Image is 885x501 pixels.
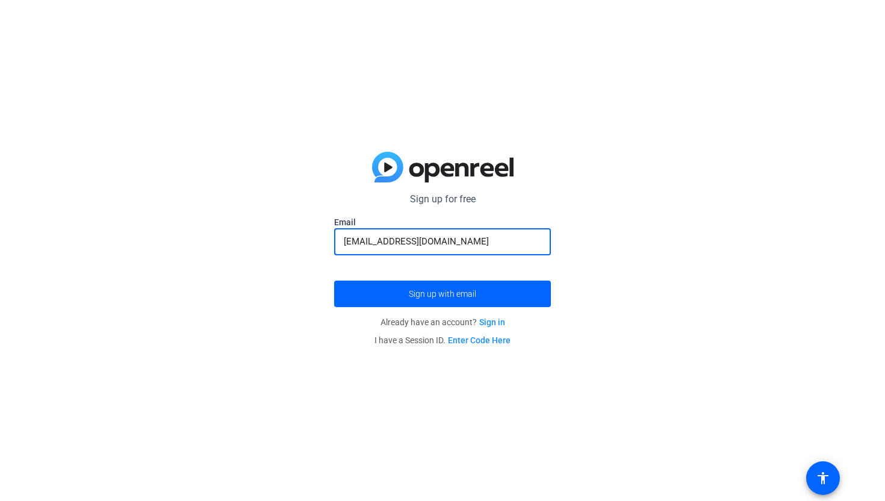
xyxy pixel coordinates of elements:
mat-icon: accessibility [816,471,830,485]
a: Sign in [479,317,505,327]
p: Sign up for free [334,192,551,207]
label: Email [334,216,551,228]
img: blue-gradient.svg [372,152,514,183]
button: Sign up with email [334,281,551,307]
span: Already have an account? [380,317,505,327]
span: I have a Session ID. [374,335,511,345]
a: Enter Code Here [448,335,511,345]
input: Enter Email Address [344,234,541,249]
